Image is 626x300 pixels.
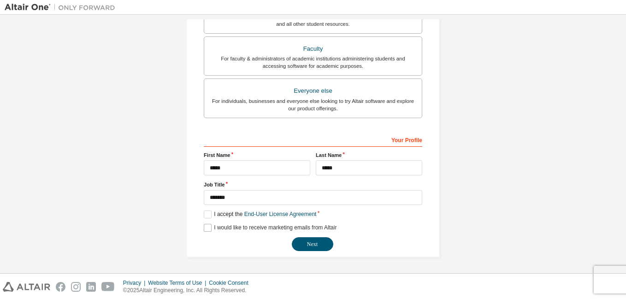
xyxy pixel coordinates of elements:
label: I would like to receive marketing emails from Altair [204,224,337,232]
div: Cookie Consent [209,279,254,287]
img: facebook.svg [56,282,65,292]
button: Next [292,237,333,251]
div: Everyone else [210,84,416,97]
div: For faculty & administrators of academic institutions administering students and accessing softwa... [210,55,416,70]
div: For currently enrolled students looking to access the free Altair Student Edition bundle and all ... [210,13,416,28]
img: linkedin.svg [86,282,96,292]
div: For individuals, businesses and everyone else looking to try Altair software and explore our prod... [210,97,416,112]
img: instagram.svg [71,282,81,292]
img: altair_logo.svg [3,282,50,292]
div: Privacy [123,279,148,287]
label: Job Title [204,181,422,188]
div: Your Profile [204,132,422,147]
label: Last Name [316,151,422,159]
label: First Name [204,151,310,159]
img: youtube.svg [101,282,115,292]
div: Faculty [210,42,416,55]
label: I accept the [204,210,316,218]
div: Website Terms of Use [148,279,209,287]
a: End-User License Agreement [244,211,317,217]
img: Altair One [5,3,120,12]
p: © 2025 Altair Engineering, Inc. All Rights Reserved. [123,287,254,294]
